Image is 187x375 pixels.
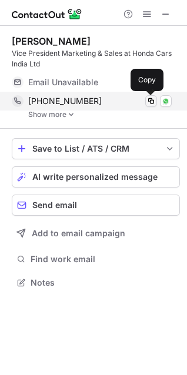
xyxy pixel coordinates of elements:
[12,274,180,291] button: Notes
[12,35,91,47] div: [PERSON_NAME]
[32,229,125,238] span: Add to email campaign
[28,111,180,119] a: Show more
[12,138,180,159] button: save-profile-one-click
[12,166,180,187] button: AI write personalized message
[12,223,180,244] button: Add to email campaign
[12,195,180,216] button: Send email
[162,98,169,105] img: Whatsapp
[31,277,175,288] span: Notes
[32,172,158,182] span: AI write personalized message
[28,77,98,88] span: Email Unavailable
[32,200,77,210] span: Send email
[12,251,180,267] button: Find work email
[12,48,180,69] div: Vice President Marketing & Sales at Honda Cars India Ltd
[28,96,102,106] span: [PHONE_NUMBER]
[31,254,175,264] span: Find work email
[68,111,75,119] img: -
[32,144,159,153] div: Save to List / ATS / CRM
[12,7,82,21] img: ContactOut v5.3.10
